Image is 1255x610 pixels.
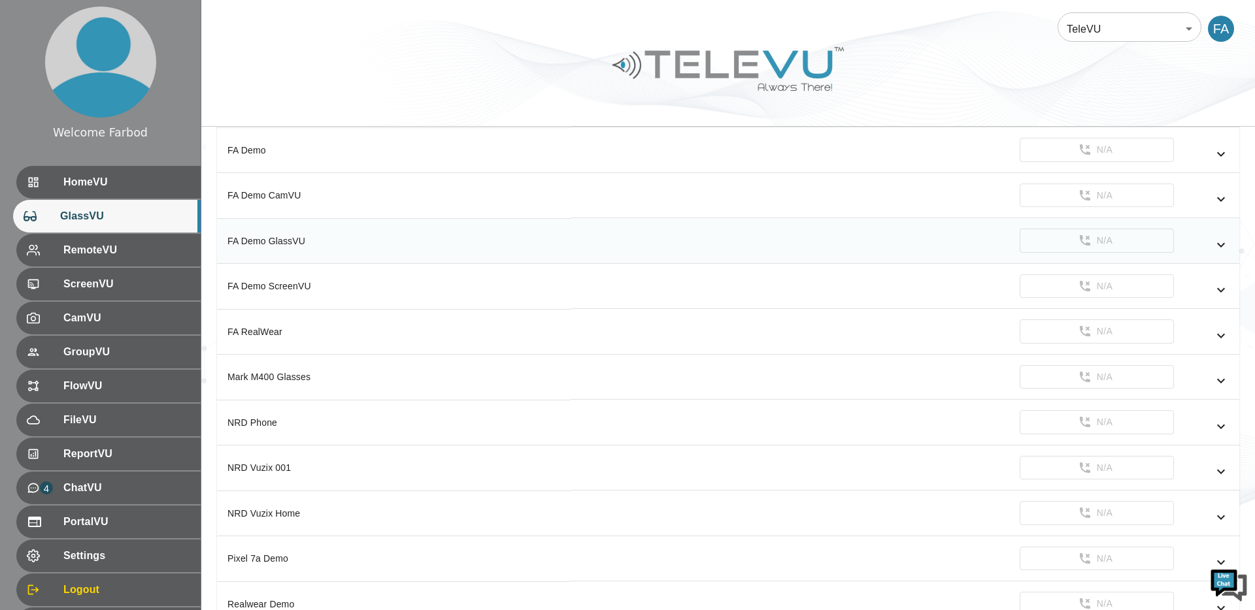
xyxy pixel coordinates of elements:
[1058,10,1201,47] div: TeleVU
[227,280,560,293] div: FA Demo ScreenVU
[13,200,201,233] div: GlassVU
[63,548,190,564] span: Settings
[76,165,180,297] span: We're online!
[16,404,201,436] div: FileVU
[60,208,190,224] span: GlassVU
[63,276,190,292] span: ScreenVU
[227,552,560,565] div: Pixel 7a Demo
[63,514,190,530] span: PortalVU
[63,310,190,326] span: CamVU
[611,42,846,96] img: Logo
[16,336,201,368] div: GroupVU
[227,416,560,429] div: NRD Phone
[63,344,190,360] span: GroupVU
[16,573,201,606] div: Logout
[16,268,201,300] div: ScreenVU
[214,7,246,38] div: Minimize live chat window
[227,507,560,520] div: NRD Vuzix Home
[227,325,560,338] div: FA RealWear
[63,446,190,462] span: ReportVU
[227,370,560,383] div: Mark M400 Glasses
[63,480,190,496] span: ChatVU
[16,472,201,504] div: 4ChatVU
[1208,16,1234,42] div: FA
[7,357,249,402] textarea: Type your message and hit 'Enter'
[227,189,560,202] div: FA Demo CamVU
[16,370,201,402] div: FlowVU
[16,506,201,538] div: PortalVU
[63,242,190,258] span: RemoteVU
[227,234,560,248] div: FA Demo GlassVU
[63,378,190,394] span: FlowVU
[227,461,560,474] div: NRD Vuzix 001
[227,144,560,157] div: FA Demo
[16,438,201,470] div: ReportVU
[63,412,190,428] span: FileVU
[63,174,190,190] span: HomeVU
[16,302,201,334] div: CamVU
[16,166,201,199] div: HomeVU
[16,234,201,266] div: RemoteVU
[63,582,190,598] span: Logout
[45,7,156,118] img: profile.png
[53,124,148,141] div: Welcome Farbod
[22,61,55,93] img: d_736959983_company_1615157101543_736959983
[1209,564,1248,603] img: Chat Widget
[68,69,220,86] div: Chat with us now
[16,539,201,572] div: Settings
[40,481,53,494] p: 4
